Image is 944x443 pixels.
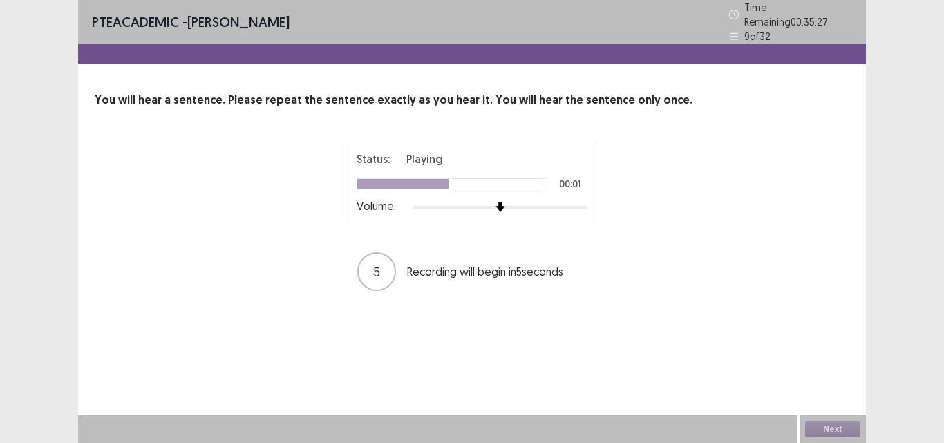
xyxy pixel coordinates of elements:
[92,13,179,30] span: PTE academic
[373,263,380,281] p: 5
[406,151,443,167] p: Playing
[357,198,396,214] p: Volume:
[357,151,390,167] p: Status:
[407,263,587,280] p: Recording will begin in 5 seconds
[92,12,290,32] p: - [PERSON_NAME]
[744,29,771,44] p: 9 of 32
[559,179,581,189] p: 00:01
[95,92,849,109] p: You will hear a sentence. Please repeat the sentence exactly as you hear it. You will hear the se...
[495,202,505,212] img: arrow-thumb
